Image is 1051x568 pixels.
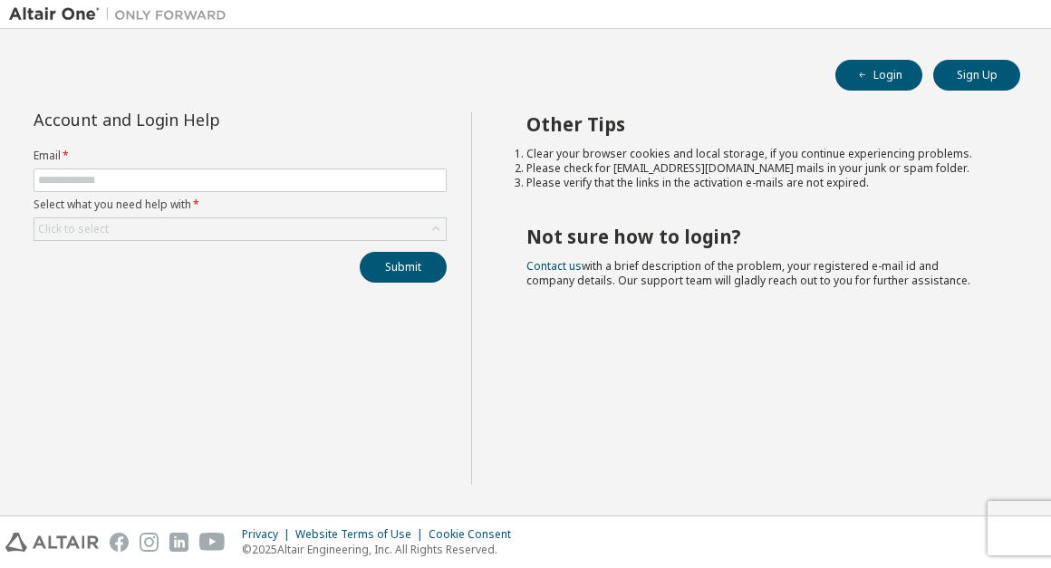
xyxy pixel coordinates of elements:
[526,258,970,288] span: with a brief description of the problem, your registered e-mail id and company details. Our suppo...
[34,149,447,163] label: Email
[295,527,429,542] div: Website Terms of Use
[526,161,988,176] li: Please check for [EMAIL_ADDRESS][DOMAIN_NAME] mails in your junk or spam folder.
[34,112,364,127] div: Account and Login Help
[526,147,988,161] li: Clear your browser cookies and local storage, if you continue experiencing problems.
[526,176,988,190] li: Please verify that the links in the activation e-mails are not expired.
[34,218,446,240] div: Click to select
[169,533,188,552] img: linkedin.svg
[140,533,159,552] img: instagram.svg
[835,60,922,91] button: Login
[199,533,226,552] img: youtube.svg
[526,112,988,136] h2: Other Tips
[242,542,522,557] p: © 2025 Altair Engineering, Inc. All Rights Reserved.
[360,252,447,283] button: Submit
[933,60,1020,91] button: Sign Up
[34,197,447,212] label: Select what you need help with
[110,533,129,552] img: facebook.svg
[526,258,582,274] a: Contact us
[242,527,295,542] div: Privacy
[5,533,99,552] img: altair_logo.svg
[429,527,522,542] div: Cookie Consent
[9,5,236,24] img: Altair One
[526,225,988,248] h2: Not sure how to login?
[38,222,109,236] div: Click to select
